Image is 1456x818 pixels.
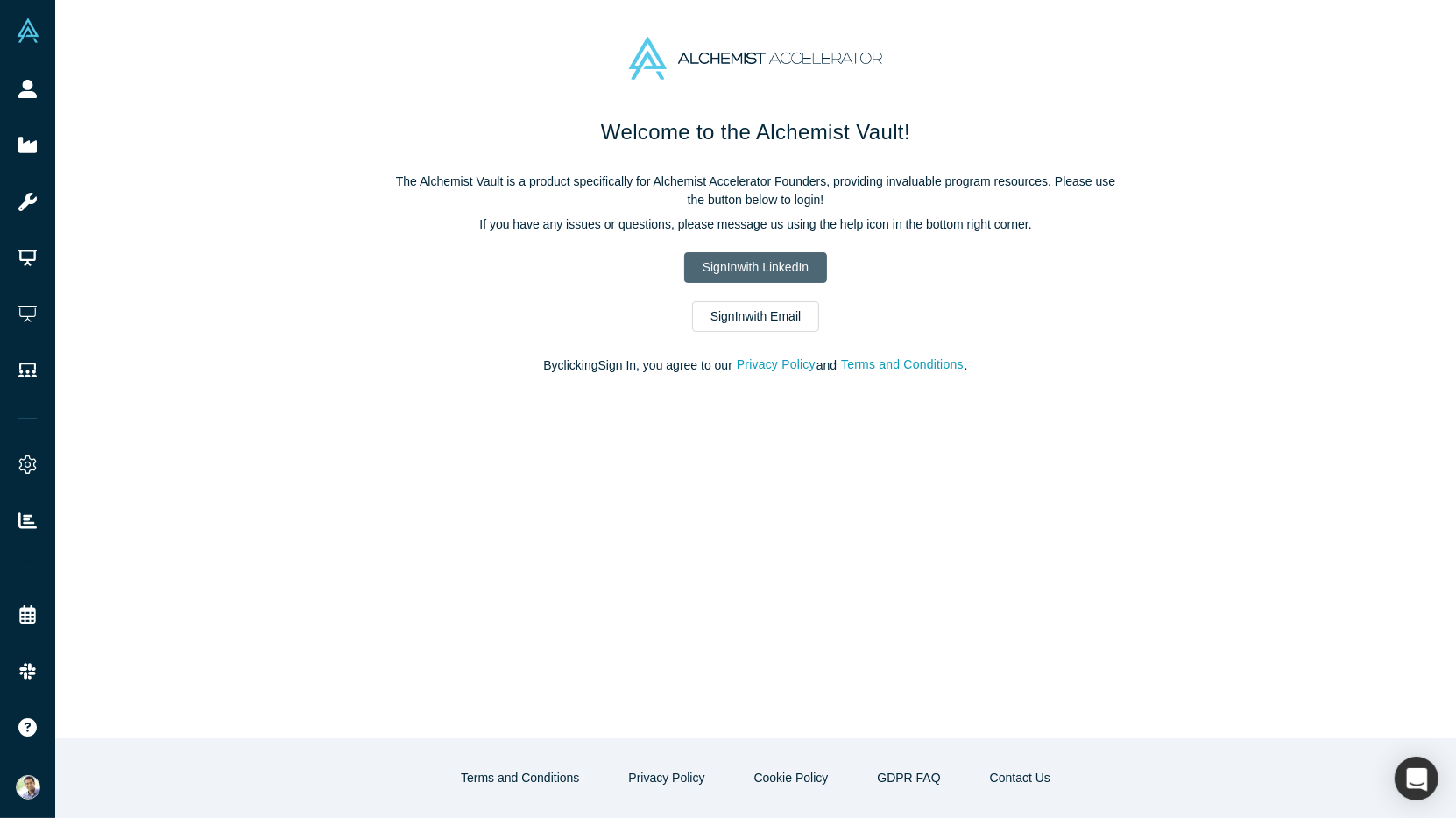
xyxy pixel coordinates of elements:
a: GDPR FAQ [859,763,958,793]
a: SignInwith LinkedIn [684,252,827,283]
button: Privacy Policy [736,355,816,375]
button: Terms and Conditions [840,355,965,375]
img: Ravi Belani's Account [16,775,40,800]
p: If you have any issues or questions, please message us using the help icon in the bottom right co... [388,215,1124,234]
button: Cookie Policy [736,763,847,793]
h1: Welcome to the Alchemist Vault! [388,116,1124,148]
p: The Alchemist Vault is a product specifically for Alchemist Accelerator Founders, providing inval... [388,173,1124,209]
img: Alchemist Vault Logo [16,18,40,43]
button: Terms and Conditions [442,763,597,793]
p: By clicking Sign In , you agree to our and . [388,356,1124,375]
img: Alchemist Accelerator Logo [629,37,881,80]
button: Contact Us [972,763,1069,793]
a: SignInwith Email [692,301,820,332]
button: Privacy Policy [610,763,723,793]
